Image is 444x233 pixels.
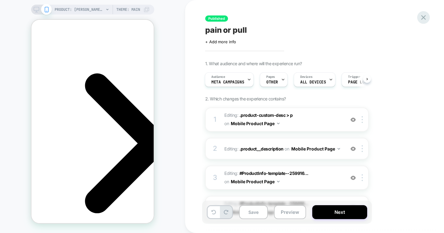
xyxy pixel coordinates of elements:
[224,144,342,153] span: Editing :
[277,181,280,182] img: down arrow
[212,113,218,126] div: 1
[348,80,369,84] span: Page Load
[291,144,340,153] button: Mobile Product Page
[205,61,302,66] span: 1. What audience and where will the experience run?
[274,205,306,219] button: Preview
[212,142,218,155] div: 2
[224,178,229,185] span: on
[231,177,280,186] button: Mobile Product Page
[266,75,275,79] span: Pages
[224,200,342,216] span: Editing :
[55,5,104,15] span: PRODUCT: [PERSON_NAME] NoPull [pour chien qui tire]
[300,75,312,79] span: Devices
[300,80,326,84] span: ALL DEVICES
[205,15,228,22] span: Published
[266,80,278,84] span: OTHER
[211,80,244,84] span: Meta campaigns
[239,112,293,118] span: .product-custom-desc > p
[239,146,284,151] span: .product__description
[239,171,309,176] span: #ProductInfo-template--259916...
[348,75,360,79] span: Trigger
[351,117,356,122] img: crossed eye
[284,145,289,153] span: on
[116,5,140,15] span: Theme: MAIN
[362,116,363,123] img: close
[205,25,247,35] span: pain or pull
[205,39,236,44] span: + Add more info
[351,175,356,180] img: crossed eye
[362,145,363,152] img: close
[362,174,363,181] img: close
[224,111,342,128] span: Editing :
[211,75,225,79] span: Audience
[224,120,229,127] span: on
[312,205,367,219] button: Next
[351,146,356,151] img: crossed eye
[239,205,268,219] button: Save
[231,119,280,128] button: Mobile Product Page
[212,172,218,184] div: 3
[338,148,340,150] img: down arrow
[224,169,342,186] span: Editing :
[205,96,286,101] span: 2. Which changes the experience contains?
[277,123,280,124] img: down arrow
